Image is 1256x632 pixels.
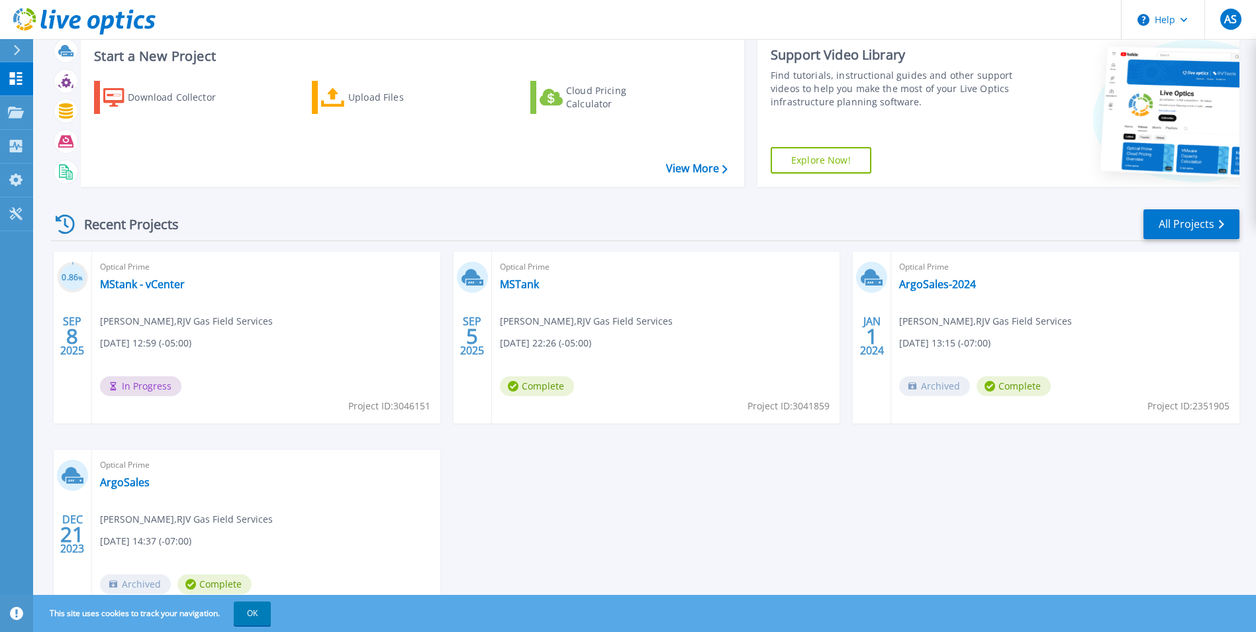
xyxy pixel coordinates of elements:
div: Upload Files [348,84,454,111]
div: Support Video Library [771,46,1016,64]
span: [DATE] 13:15 (-07:00) [899,336,990,350]
a: Download Collector [94,81,242,114]
span: 5 [466,331,478,342]
span: [DATE] 14:37 (-07:00) [100,534,191,549]
span: 8 [66,331,78,342]
a: Cloud Pricing Calculator [530,81,678,114]
a: Explore Now! [771,147,871,174]
h3: Start a New Project [94,49,727,64]
span: Optical Prime [100,458,432,472]
span: Archived [100,574,171,594]
span: Archived [899,376,970,396]
span: Project ID: 3046151 [348,399,430,413]
span: [PERSON_NAME] , RJV Gas Field Services [500,314,673,329]
div: JAN 2024 [859,312,885,360]
span: Complete [177,574,252,594]
span: This site uses cookies to track your navigation. [36,602,271,625]
span: [PERSON_NAME] , RJV Gas Field Services [100,314,273,329]
span: [PERSON_NAME] , RJV Gas Field Services [899,314,1072,329]
a: MSTank [500,278,539,291]
div: SEP 2025 [459,312,485,360]
span: Optical Prime [899,260,1232,274]
span: [DATE] 12:59 (-05:00) [100,336,191,350]
span: [DATE] 22:26 (-05:00) [500,336,591,350]
span: Complete [977,376,1051,396]
div: SEP 2025 [60,312,85,360]
span: Complete [500,376,574,396]
a: Upload Files [312,81,459,114]
a: MStank - vCenter [100,278,185,291]
span: % [78,274,83,282]
div: Find tutorials, instructional guides and other support videos to help you make the most of your L... [771,69,1016,109]
a: ArgoSales [100,476,150,489]
span: Project ID: 2351905 [1147,399,1230,413]
button: OK [234,602,271,625]
div: Cloud Pricing Calculator [566,84,672,111]
span: AS [1224,14,1237,25]
span: [PERSON_NAME] , RJV Gas Field Services [100,512,273,527]
span: Project ID: 3041859 [748,399,830,413]
span: 21 [60,529,84,540]
span: Optical Prime [100,260,432,274]
div: Recent Projects [51,208,197,240]
a: ArgoSales-2024 [899,278,976,291]
div: DEC 2023 [60,510,85,558]
span: 1 [866,331,878,342]
a: View More [666,162,728,175]
a: All Projects [1143,209,1239,239]
h3: 0.86 [57,270,88,286]
span: Optical Prime [500,260,832,274]
div: Download Collector [128,84,234,111]
span: In Progress [100,376,181,396]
